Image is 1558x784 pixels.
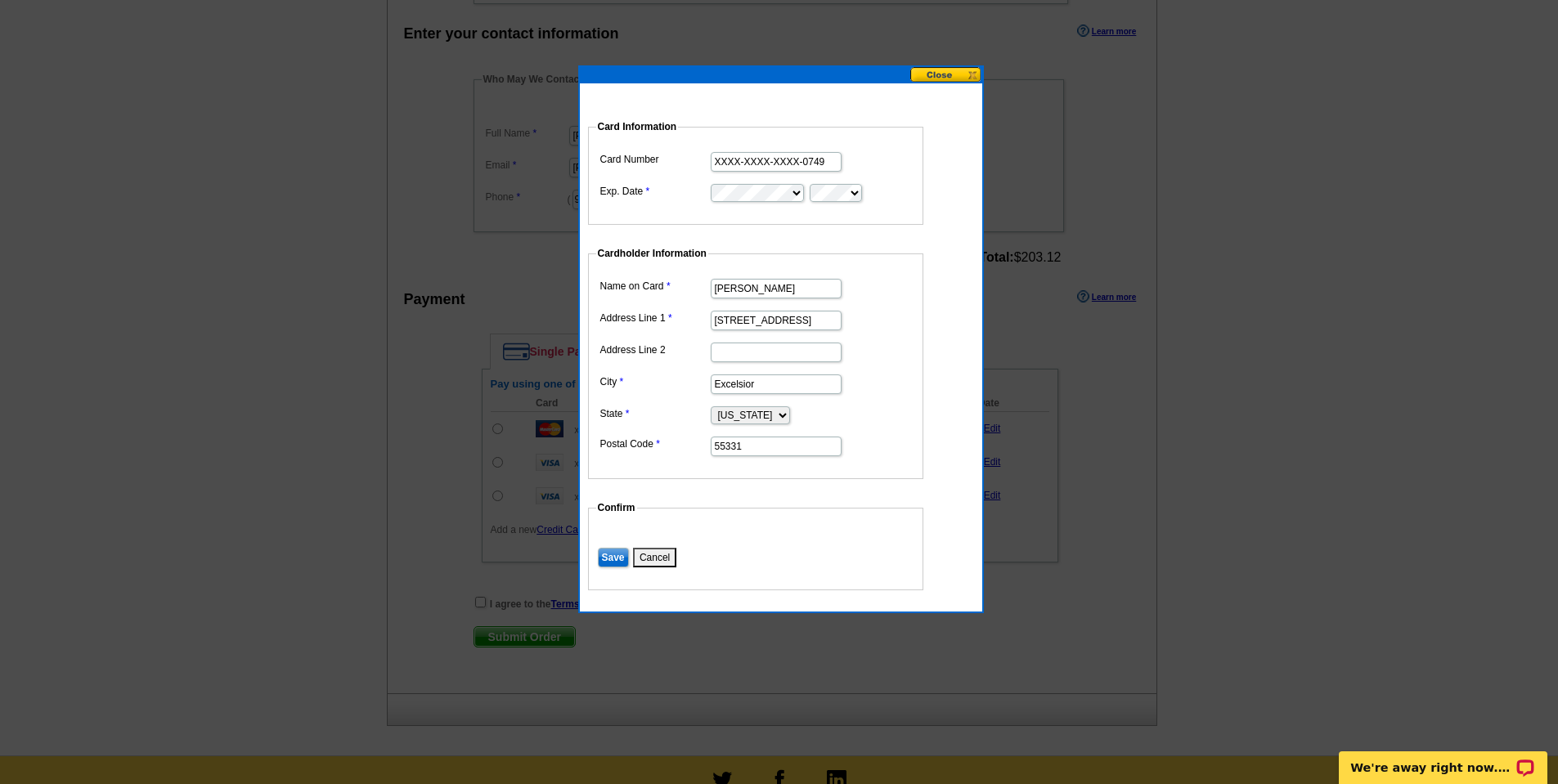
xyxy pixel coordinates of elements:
[596,500,637,515] legend: Confirm
[633,548,676,567] button: Cancel
[600,152,709,167] label: Card Number
[600,343,709,357] label: Address Line 2
[596,119,679,134] legend: Card Information
[600,311,709,325] label: Address Line 1
[596,246,708,261] legend: Cardholder Information
[598,548,629,567] input: Save
[600,184,709,199] label: Exp. Date
[600,279,709,293] label: Name on Card
[600,406,709,421] label: State
[600,374,709,389] label: City
[600,437,709,451] label: Postal Code
[1328,732,1558,784] iframe: LiveChat chat widget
